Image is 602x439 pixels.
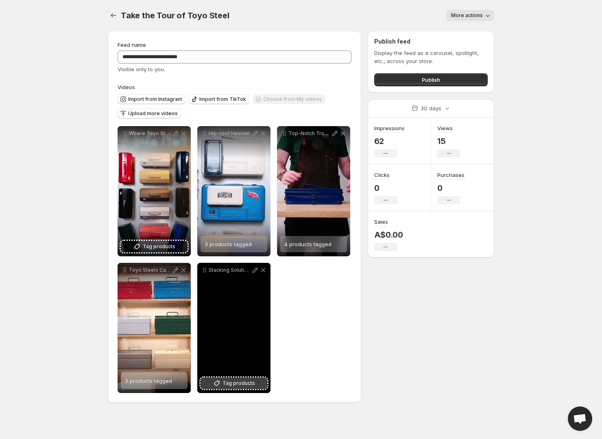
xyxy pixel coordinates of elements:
[288,130,331,137] p: Top-Notch Trunk Types
[374,230,403,240] p: A$0.00
[437,171,465,179] h3: Purchases
[421,104,441,112] p: 30 days
[374,124,405,132] h3: Impressions
[284,241,332,247] span: 4 products tagged
[118,84,135,90] span: Videos
[118,66,165,72] span: Visible only to you.
[121,11,229,20] span: Take the Tour of Toyo Steel
[446,10,494,21] button: More actions
[125,378,172,384] span: 3 products tagged
[129,130,171,137] p: Where Toyo Steel Started
[118,41,146,48] span: Feed name
[118,94,185,104] button: Import from Instagram
[121,241,188,252] button: Tag products
[108,10,119,21] button: Settings
[143,242,175,251] span: Tag products
[199,96,246,103] span: Import from TikTok
[118,109,181,118] button: Upload more videos
[437,136,460,146] p: 15
[205,241,252,247] span: 3 products tagged
[422,76,440,84] span: Publish
[277,126,350,256] div: Top-Notch Trunk Types4 products tagged
[129,267,171,273] p: Toyo Steels Cantilever Classics
[374,49,488,65] p: Display the feed as a carousel, spotlight, etc., across your store.
[374,183,397,193] p: 0
[437,124,453,132] h3: Views
[374,171,390,179] h3: Clicks
[222,379,255,387] span: Tag products
[118,263,191,393] div: Toyo Steels Cantilever Classics3 products tagged
[128,110,178,117] span: Upload more videos
[374,73,488,86] button: Publish
[374,218,388,226] h3: Sales
[209,267,251,273] p: Stacking Solutions
[201,378,267,389] button: Tag products
[374,37,488,46] h2: Publish feed
[209,130,251,137] p: Hip-roof Heaven
[568,406,592,431] div: Open chat
[189,94,249,104] button: Import from TikTok
[197,126,270,256] div: Hip-roof Heaven3 products tagged
[437,183,465,193] p: 0
[374,136,405,146] p: 62
[451,12,483,19] span: More actions
[197,263,270,393] div: Stacking SolutionsTag products
[128,96,182,103] span: Import from Instagram
[118,126,191,256] div: Where Toyo Steel StartedTag products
